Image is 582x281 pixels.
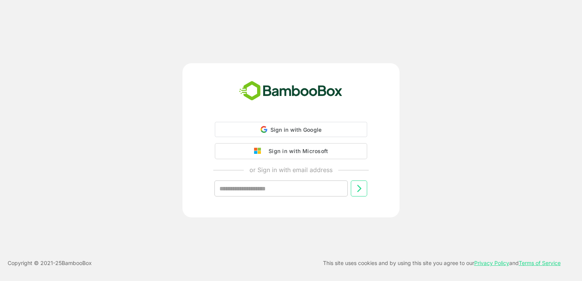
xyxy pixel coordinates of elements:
[265,146,328,156] div: Sign in with Microsoft
[519,260,561,266] a: Terms of Service
[215,122,367,137] div: Sign in with Google
[8,259,92,268] p: Copyright © 2021- 25 BambooBox
[254,148,265,155] img: google
[235,78,347,104] img: bamboobox
[249,165,333,174] p: or Sign in with email address
[270,126,322,133] span: Sign in with Google
[323,259,561,268] p: This site uses cookies and by using this site you agree to our and
[215,143,367,159] button: Sign in with Microsoft
[474,260,509,266] a: Privacy Policy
